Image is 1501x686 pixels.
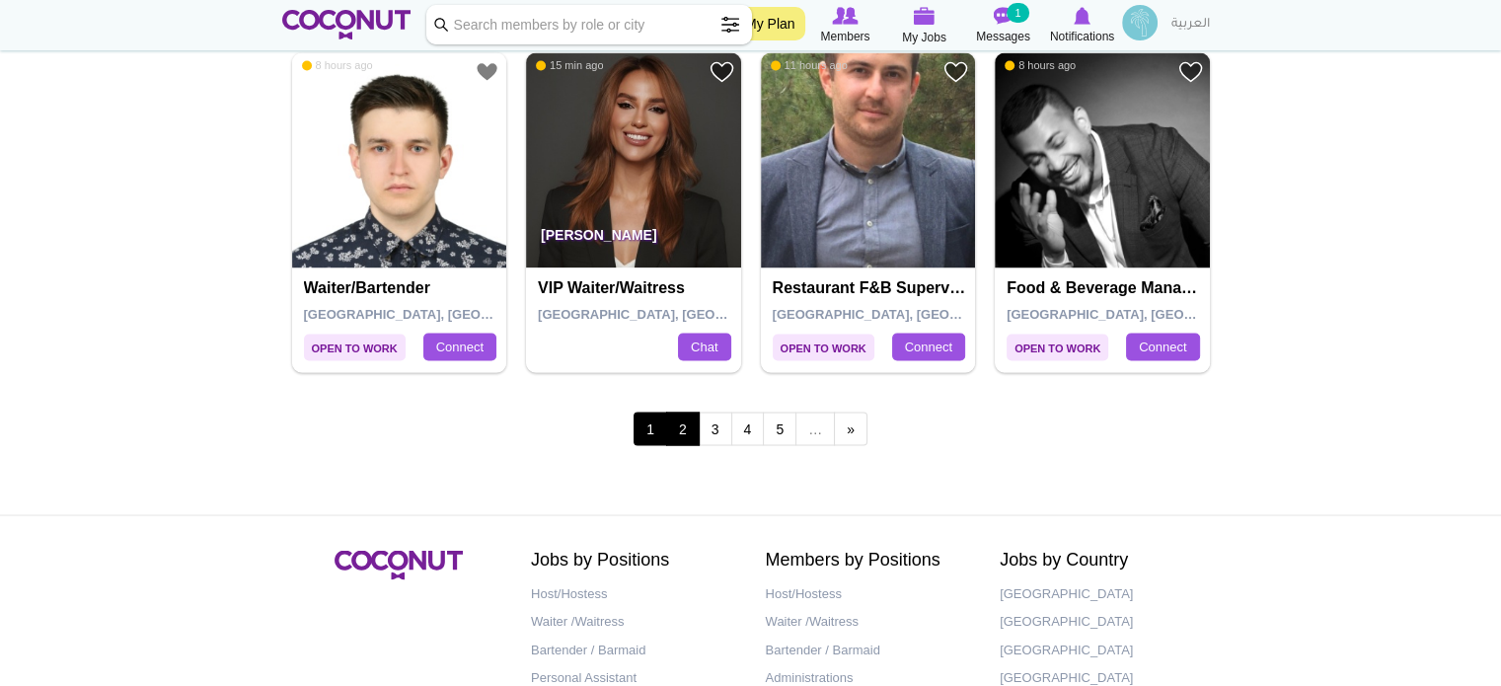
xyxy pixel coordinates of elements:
[526,212,741,267] p: [PERSON_NAME]
[1007,334,1108,360] span: Open to Work
[1000,636,1205,664] a: [GEOGRAPHIC_DATA]
[678,333,730,360] a: Chat
[766,550,971,570] h2: Members by Positions
[1162,5,1220,44] a: العربية
[699,412,732,445] a: 3
[773,334,874,360] span: Open to Work
[820,27,869,46] span: Members
[1005,58,1076,72] span: 8 hours ago
[304,306,585,321] span: [GEOGRAPHIC_DATA], [GEOGRAPHIC_DATA]
[531,579,736,608] a: Host/Hostess
[892,333,965,360] a: Connect
[335,550,463,579] img: Coconut
[1050,27,1114,46] span: Notifications
[832,7,858,25] img: Browse Members
[1007,306,1288,321] span: [GEOGRAPHIC_DATA], [GEOGRAPHIC_DATA]
[536,58,603,72] span: 15 min ago
[795,412,835,445] span: …
[885,5,964,47] a: My Jobs My Jobs
[994,7,1013,25] img: Messages
[773,279,969,297] h4: Restaurant F&B Supervisor
[666,412,700,445] a: 2
[634,412,667,445] span: 1
[531,550,736,570] h2: Jobs by Positions
[531,607,736,636] a: Waiter /Waitress
[1043,5,1122,46] a: Notifications Notifications
[976,27,1030,46] span: Messages
[773,306,1054,321] span: [GEOGRAPHIC_DATA], [GEOGRAPHIC_DATA]
[426,5,752,44] input: Search members by role or city
[1000,579,1205,608] a: [GEOGRAPHIC_DATA]
[304,279,500,297] h4: Waiter/Bartender
[766,607,971,636] a: Waiter /Waitress
[1178,59,1203,84] a: Add to Favourites
[538,306,819,321] span: [GEOGRAPHIC_DATA], [GEOGRAPHIC_DATA]
[735,7,805,40] a: My Plan
[531,636,736,664] a: Bartender / Barmaid
[806,5,885,46] a: Browse Members Members
[302,58,373,72] span: 8 hours ago
[731,412,765,445] a: 4
[763,412,796,445] a: 5
[710,59,734,84] a: Add to Favourites
[304,334,406,360] span: Open to Work
[914,7,936,25] img: My Jobs
[902,28,946,47] span: My Jobs
[1000,550,1205,570] h2: Jobs by Country
[964,5,1043,46] a: Messages Messages 1
[423,333,496,360] a: Connect
[1126,333,1199,360] a: Connect
[1007,3,1028,23] small: 1
[766,636,971,664] a: Bartender / Barmaid
[1074,7,1090,25] img: Notifications
[834,412,867,445] a: next ›
[1007,279,1203,297] h4: Food & Beverage Manager
[943,59,968,84] a: Add to Favourites
[475,59,499,84] a: Add to Favourites
[282,10,412,39] img: Home
[766,579,971,608] a: Host/Hostess
[771,58,848,72] span: 11 hours ago
[1000,607,1205,636] a: [GEOGRAPHIC_DATA]
[538,279,734,297] h4: VIP Waiter/Waitress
